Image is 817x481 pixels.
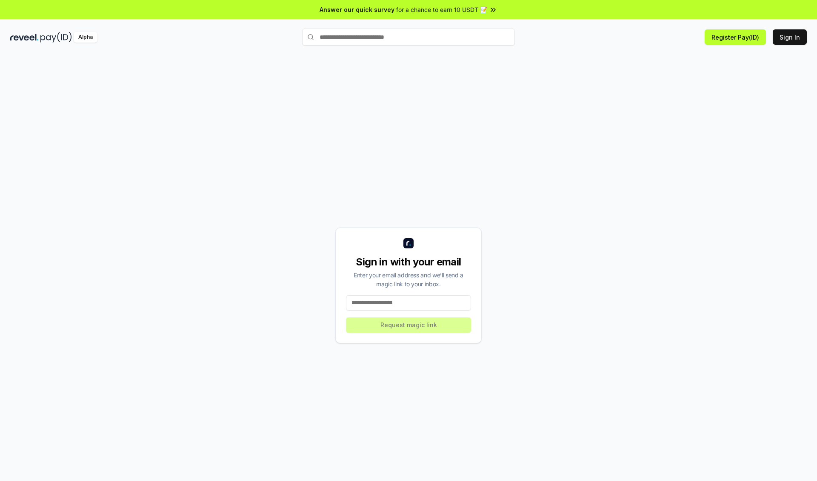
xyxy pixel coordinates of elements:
div: Alpha [74,32,97,43]
img: pay_id [40,32,72,43]
img: reveel_dark [10,32,39,43]
div: Sign in with your email [346,255,471,269]
span: Answer our quick survey [320,5,394,14]
img: logo_small [403,238,414,248]
button: Sign In [773,29,807,45]
span: for a chance to earn 10 USDT 📝 [396,5,487,14]
div: Enter your email address and we’ll send a magic link to your inbox. [346,271,471,288]
button: Register Pay(ID) [705,29,766,45]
